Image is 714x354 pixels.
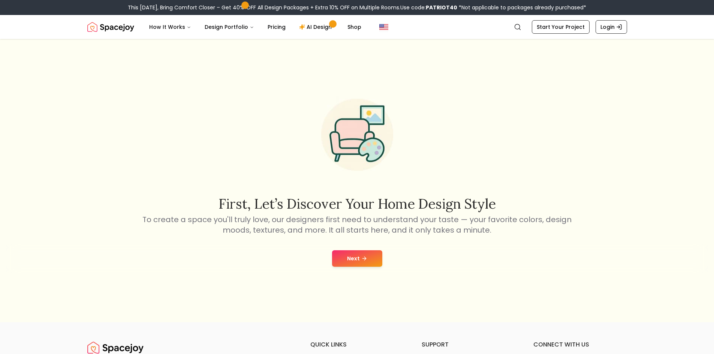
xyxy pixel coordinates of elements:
[533,340,627,349] h6: connect with us
[422,340,515,349] h6: support
[310,340,404,349] h6: quick links
[532,20,590,34] a: Start Your Project
[341,19,367,34] a: Shop
[309,87,405,183] img: Start Style Quiz Illustration
[457,4,586,11] span: *Not applicable to packages already purchased*
[128,4,586,11] div: This [DATE], Bring Comfort Closer – Get 40% OFF All Design Packages + Extra 10% OFF on Multiple R...
[596,20,627,34] a: Login
[379,22,388,31] img: United States
[143,19,367,34] nav: Main
[262,19,292,34] a: Pricing
[199,19,260,34] button: Design Portfolio
[400,4,457,11] span: Use code:
[332,250,382,267] button: Next
[87,19,134,34] a: Spacejoy
[293,19,340,34] a: AI Design
[87,19,134,34] img: Spacejoy Logo
[143,19,197,34] button: How It Works
[141,196,573,211] h2: First, let’s discover your home design style
[141,214,573,235] p: To create a space you'll truly love, our designers first need to understand your taste — your fav...
[87,15,627,39] nav: Global
[426,4,457,11] b: PATRIOT40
